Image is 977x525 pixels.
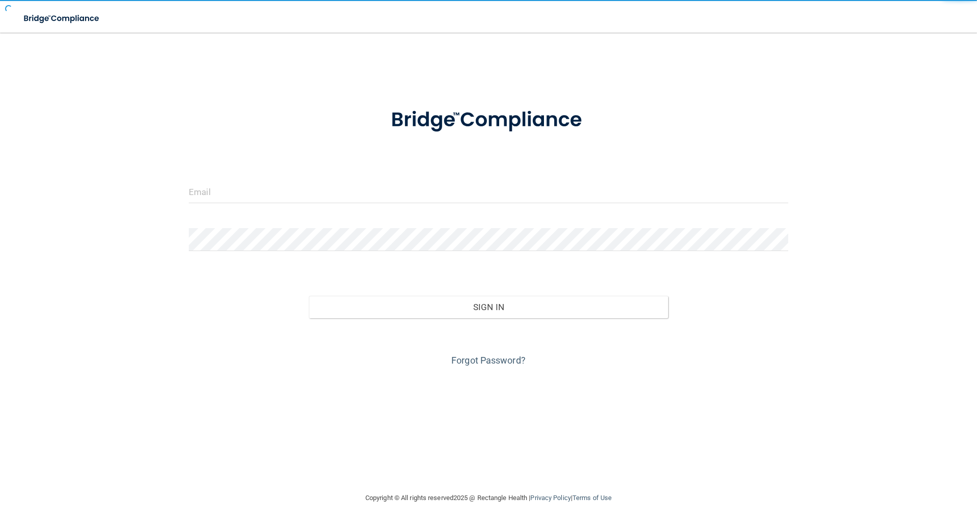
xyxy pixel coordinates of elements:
a: Terms of Use [572,494,612,502]
img: bridge_compliance_login_screen.278c3ca4.svg [15,8,109,29]
a: Forgot Password? [451,355,526,366]
img: bridge_compliance_login_screen.278c3ca4.svg [370,94,607,147]
button: Sign In [309,296,669,318]
div: Copyright © All rights reserved 2025 @ Rectangle Health | | [303,482,674,514]
a: Privacy Policy [530,494,570,502]
input: Email [189,180,788,203]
